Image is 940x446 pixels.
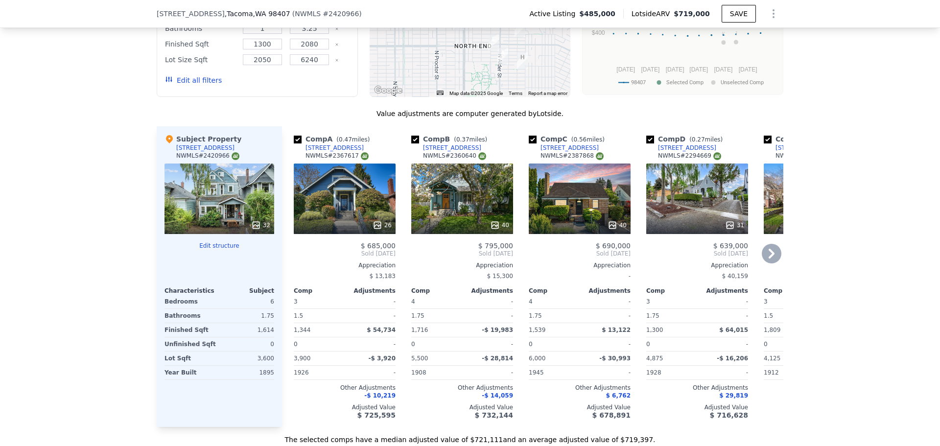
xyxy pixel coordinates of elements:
[411,261,513,269] div: Appreciation
[411,287,462,295] div: Comp
[219,287,274,295] div: Subject
[722,31,726,37] text: K
[735,30,738,36] text: J
[713,152,721,160] img: NWMLS Logo
[529,269,631,283] div: -
[411,134,491,144] div: Comp B
[699,366,748,379] div: -
[332,136,374,143] span: ( miles)
[294,261,396,269] div: Appreciation
[529,366,578,379] div: 1945
[411,403,513,411] div: Adjusted Value
[608,220,627,230] div: 40
[666,79,704,86] text: Selected Comp
[411,144,481,152] a: [STREET_ADDRESS]
[606,392,631,399] span: $ 6,762
[305,144,364,152] div: [STREET_ADDRESS]
[599,355,631,362] span: -$ 30,993
[294,366,343,379] div: 1926
[646,134,727,144] div: Comp D
[719,327,748,333] span: $ 64,015
[294,134,374,144] div: Comp A
[335,43,339,47] button: Clear
[540,144,599,152] div: [STREET_ADDRESS]
[165,37,237,51] div: Finished Sqft
[464,309,513,323] div: -
[323,10,359,18] span: # 2420966
[646,261,748,269] div: Appreciation
[411,366,460,379] div: 1908
[721,79,764,86] text: Unselected Comp
[372,84,404,97] a: Open this area in Google Maps (opens a new window)
[529,341,533,348] span: 0
[157,427,783,445] div: The selected comps have a median adjusted value of $721,111 and an average adjusted value of $719...
[529,9,579,19] span: Active Listing
[582,309,631,323] div: -
[582,366,631,379] div: -
[764,287,815,295] div: Comp
[347,337,396,351] div: -
[509,91,522,96] a: Terms
[592,29,605,36] text: $400
[764,341,768,348] span: 0
[646,384,748,392] div: Other Adjustments
[464,366,513,379] div: -
[517,52,528,69] div: 2907 N 16th St
[529,298,533,305] span: 4
[580,287,631,295] div: Adjustments
[462,287,513,295] div: Adjustments
[164,337,217,351] div: Unfinished Sqft
[370,273,396,280] span: $ 13,183
[646,309,695,323] div: 1.75
[364,392,396,399] span: -$ 10,219
[764,366,813,379] div: 1912
[699,337,748,351] div: -
[232,152,239,160] img: NWMLS Logo
[488,34,499,51] div: 3219 N 20th St
[490,220,509,230] div: 40
[164,352,217,365] div: Lot Sqft
[361,152,369,160] img: NWMLS Logo
[294,144,364,152] a: [STREET_ADDRESS]
[357,411,396,419] span: $ 725,595
[157,109,783,118] div: Value adjustments are computer generated by Lotside .
[616,66,635,73] text: [DATE]
[221,366,274,379] div: 1895
[411,355,428,362] span: 5,500
[225,9,290,19] span: , Tacoma
[221,352,274,365] div: 3,600
[164,242,274,250] button: Edit structure
[692,136,705,143] span: 0.27
[632,9,674,19] span: Lotside ARV
[529,287,580,295] div: Comp
[411,309,460,323] div: 1.75
[292,9,362,19] div: ( )
[631,79,646,86] text: 98407
[221,337,274,351] div: 0
[602,327,631,333] span: $ 13,122
[164,295,217,308] div: Bedrooms
[697,287,748,295] div: Adjustments
[164,366,217,379] div: Year Built
[347,366,396,379] div: -
[487,273,513,280] span: $ 15,300
[529,327,545,333] span: 1,539
[165,75,222,85] button: Edit all filters
[294,250,396,258] span: Sold [DATE]
[411,327,428,333] span: 1,716
[347,309,396,323] div: -
[579,9,615,19] span: $485,000
[573,136,587,143] span: 0.56
[164,323,217,337] div: Finished Sqft
[164,309,217,323] div: Bathrooms
[411,298,415,305] span: 4
[567,136,609,143] span: ( miles)
[717,355,748,362] span: -$ 16,206
[449,91,503,96] span: Map data ©2025 Google
[596,242,631,250] span: $ 690,000
[722,5,756,23] button: SAVE
[221,295,274,308] div: 6
[739,66,757,73] text: [DATE]
[528,91,567,96] a: Report a map error
[775,152,839,160] div: NWMLS # 2321646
